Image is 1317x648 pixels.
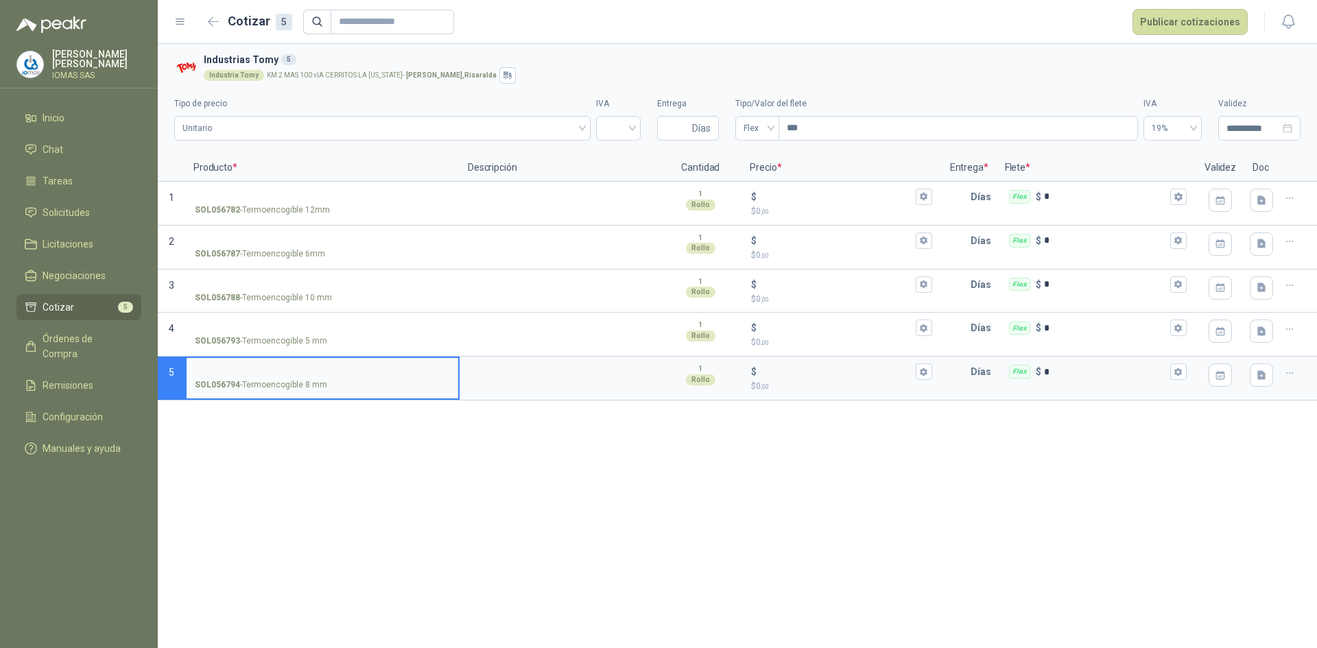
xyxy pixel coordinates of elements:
input: $$0,00 [759,367,912,377]
p: Cantidad [659,154,741,182]
button: Flex $ [1170,363,1187,380]
a: Configuración [16,404,141,430]
p: 1 [698,363,702,374]
strong: [PERSON_NAME] , Risaralda [406,71,497,79]
h3: Industrias Tomy [204,52,1295,67]
p: $ [1036,189,1041,204]
p: KM 2 MAS 100 vIA CERRITOS LA [US_STATE] - [267,72,497,79]
a: Negociaciones [16,263,141,289]
input: SOL056787-Termoencogible 6mm [195,236,450,246]
input: Flex $ [1044,323,1167,333]
span: ,00 [761,383,769,390]
img: Company Logo [17,51,43,77]
div: Rollo [686,243,715,254]
p: $ [1036,233,1041,248]
strong: SOL056794 [195,379,240,392]
p: 1 [698,232,702,243]
p: - Termoencogible 8 mm [195,379,327,392]
button: $$0,00 [916,363,932,380]
span: Licitaciones [43,237,93,252]
p: Días [971,183,997,211]
p: Días [971,227,997,254]
p: $ [751,277,757,292]
p: Precio [741,154,941,182]
p: $ [1036,364,1041,379]
label: Validez [1218,97,1301,110]
p: - Termoencogible 10 mm [195,291,332,304]
label: Tipo/Valor del flete [735,97,1138,110]
p: - Termoencogible 6mm [195,248,325,261]
div: Rollo [686,331,715,341]
p: Flete [997,154,1196,182]
label: IVA [596,97,641,110]
span: 2 [169,236,174,247]
span: Solicitudes [43,205,90,220]
span: 5 [118,302,133,313]
a: Licitaciones [16,231,141,257]
p: IOMAS SAS [52,71,141,80]
input: SOL056782-Termoencogible 12mm [195,192,450,202]
a: Tareas [16,168,141,194]
button: $$0,00 [916,232,932,249]
span: Flex [744,118,771,139]
span: Inicio [43,110,64,125]
span: ,00 [761,339,769,346]
strong: SOL056788 [195,291,240,304]
p: $ [751,249,932,262]
button: Flex $ [1170,232,1187,249]
span: Unitario [182,118,582,139]
div: Flex [1009,365,1030,379]
img: Company Logo [174,56,198,80]
span: ,00 [761,252,769,259]
p: $ [751,189,757,204]
span: Órdenes de Compra [43,331,128,361]
div: Rollo [686,200,715,211]
p: $ [751,336,932,349]
span: 1 [169,192,174,203]
div: 5 [281,54,296,65]
input: $$0,00 [759,323,912,333]
button: Publicar cotizaciones [1132,9,1248,35]
span: 0 [756,381,769,391]
span: Remisiones [43,378,93,393]
button: $$0,00 [916,320,932,336]
p: Días [971,358,997,385]
span: 19% [1152,118,1194,139]
button: Flex $ [1170,320,1187,336]
span: 3 [169,280,174,291]
div: Industria Tomy [204,70,264,81]
div: Flex [1009,278,1030,291]
p: $ [751,364,757,379]
a: Inicio [16,105,141,131]
p: 1 [698,189,702,200]
a: Órdenes de Compra [16,326,141,367]
input: SOL056793-Termoencogible 5 mm [195,323,450,333]
span: ,00 [761,296,769,303]
a: Solicitudes [16,200,141,226]
label: Tipo de precio [174,97,591,110]
div: Rollo [686,374,715,385]
input: $$0,00 [759,191,912,202]
label: Entrega [657,97,719,110]
p: $ [1036,277,1041,292]
span: 0 [756,294,769,304]
input: Flex $ [1044,367,1167,377]
div: Flex [1009,234,1030,248]
p: Validez [1196,154,1244,182]
div: Flex [1009,190,1030,204]
button: $$0,00 [916,189,932,205]
h2: Cotizar [228,12,292,31]
span: ,00 [761,208,769,215]
input: SOL056794-Termoencogible 8 mm [195,367,450,377]
a: Chat [16,136,141,163]
input: $$0,00 [759,279,912,289]
span: 0 [756,206,769,216]
button: Flex $ [1170,276,1187,293]
input: Flex $ [1044,279,1167,289]
span: 0 [756,337,769,347]
p: Descripción [460,154,659,182]
p: $ [751,293,932,306]
p: $ [751,320,757,335]
label: IVA [1143,97,1202,110]
a: Manuales y ayuda [16,435,141,461]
